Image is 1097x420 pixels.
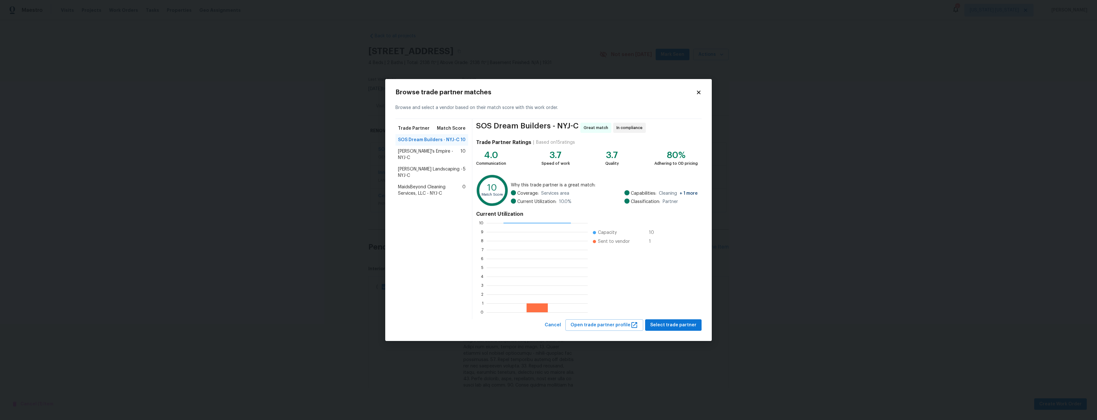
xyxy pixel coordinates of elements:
[481,257,483,260] text: 6
[659,190,698,197] span: Cleaning
[631,190,656,197] span: Capabilities:
[476,123,578,133] span: SOS Dream Builders - NYJ-C
[481,239,483,243] text: 8
[680,191,698,196] span: + 1 more
[476,152,506,158] div: 4.0
[479,221,483,225] text: 10
[511,182,698,188] span: Why this trade partner is a great match:
[517,199,556,205] span: Current Utilization:
[541,190,569,197] span: Services area
[645,319,702,331] button: Select trade partner
[398,137,460,143] span: SOS Dream Builders - NYJ-C
[398,184,462,197] span: MaidsBeyond Cleaning Services, LLC - NYJ-C
[460,148,466,161] span: 10
[650,321,696,329] span: Select trade partner
[559,199,571,205] span: 10.0 %
[481,310,483,314] text: 0
[649,238,659,245] span: 1
[605,152,619,158] div: 3.7
[395,97,702,119] div: Browse and select a vendor based on their match score with this work order.
[482,248,483,251] text: 7
[536,139,575,146] div: Based on 15 ratings
[462,184,466,197] span: 0
[395,89,696,96] h2: Browse trade partner matches
[398,125,430,132] span: Trade Partner
[616,125,645,131] span: In compliance
[541,160,570,167] div: Speed of work
[545,321,561,329] span: Cancel
[481,265,483,269] text: 5
[481,283,483,287] text: 3
[649,229,659,236] span: 10
[584,125,611,131] span: Great match
[481,274,483,278] text: 4
[654,152,698,158] div: 80%
[598,238,630,245] span: Sent to vendor
[398,148,460,161] span: [PERSON_NAME]'s Empire - NYJ-C
[531,139,536,146] div: |
[605,160,619,167] div: Quality
[517,190,539,197] span: Coverage:
[437,125,466,132] span: Match Score
[663,199,678,205] span: Partner
[631,199,660,205] span: Classification:
[476,211,698,217] h4: Current Utilization
[598,229,617,236] span: Capacity
[542,319,563,331] button: Cancel
[398,166,463,179] span: [PERSON_NAME] Landscaping - NYJ-C
[654,160,698,167] div: Adhering to OD pricing
[482,301,483,305] text: 1
[487,183,497,192] text: 10
[482,193,503,196] text: Match Score
[463,166,466,179] span: 5
[476,160,506,167] div: Communication
[481,230,483,234] text: 9
[571,321,638,329] span: Open trade partner profile
[476,139,531,146] h4: Trade Partner Ratings
[481,292,483,296] text: 2
[565,319,643,331] button: Open trade partner profile
[460,137,466,143] span: 10
[541,152,570,158] div: 3.7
